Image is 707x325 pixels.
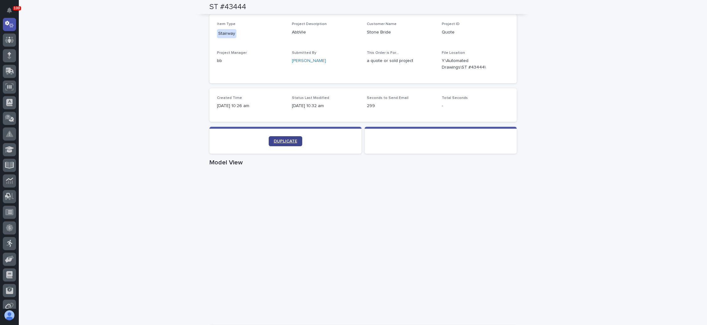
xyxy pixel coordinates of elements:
[217,96,242,100] span: Created Time
[217,29,236,38] div: Stairway
[292,22,327,26] span: Project Description
[209,159,517,166] h1: Model View
[217,22,235,26] span: Item Type
[3,309,16,322] button: users-avatar
[367,58,434,64] p: a quote or sold project
[442,103,509,109] p: -
[14,6,20,10] p: 100
[217,58,284,64] p: bb
[367,96,409,100] span: Seconds to Send Email
[209,3,246,12] h2: ST #43444
[367,51,399,55] span: This Order is For...
[292,96,329,100] span: Status Last Modified
[292,103,359,109] p: [DATE] 10:32 am
[442,58,494,71] : Y:\Automated Drawings\ST #43444\
[217,103,284,109] p: [DATE] 10:26 am
[217,51,247,55] span: Project Manager
[367,103,434,109] p: 299
[292,51,316,55] span: Submitted By
[442,29,509,36] p: Quote
[292,58,326,64] a: [PERSON_NAME]
[292,29,359,36] p: AbbVie
[269,136,302,146] a: DUPLICATE
[442,22,460,26] span: Project ID
[8,8,16,18] div: Notifications100
[367,22,397,26] span: Customer Name
[367,29,434,36] p: Stone Bride
[442,51,465,55] span: File Location
[3,4,16,17] button: Notifications
[274,139,297,143] span: DUPLICATE
[442,96,468,100] span: Total Seconds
